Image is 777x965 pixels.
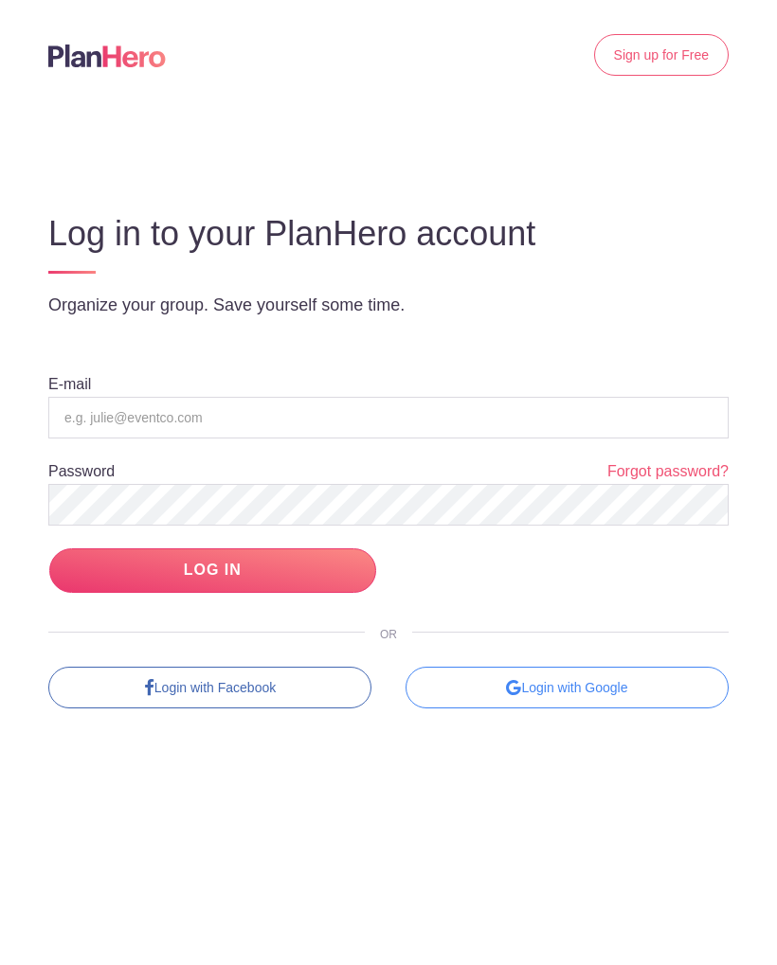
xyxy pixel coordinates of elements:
a: Forgot password? [607,461,729,483]
p: Organize your group. Save yourself some time. [48,294,729,316]
a: Sign up for Free [594,34,729,76]
label: Password [48,464,115,479]
input: e.g. julie@eventco.com [48,397,729,438]
div: Login with Google [406,667,729,708]
label: E-mail [48,377,91,392]
input: LOG IN [49,548,376,593]
span: OR [365,628,412,641]
a: Login with Facebook [48,667,371,708]
img: Logo main planhero [48,45,166,67]
h3: Log in to your PlanHero account [48,215,729,253]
